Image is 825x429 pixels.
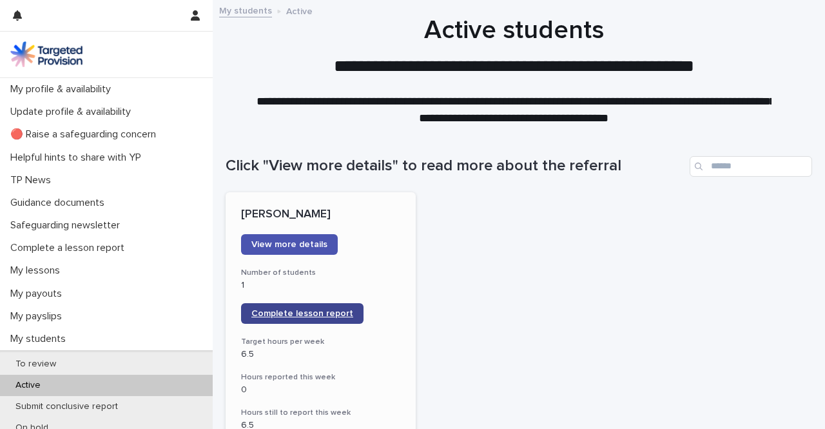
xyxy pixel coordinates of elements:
a: My students [219,3,272,17]
p: Helpful hints to share with YP [5,152,151,164]
p: 🔴 Raise a safeguarding concern [5,128,166,141]
p: 0 [241,384,400,395]
img: M5nRWzHhSzIhMunXDL62 [10,41,82,67]
p: My lessons [5,264,70,277]
p: My payouts [5,288,72,300]
h3: Hours reported this week [241,372,400,383]
a: View more details [241,234,338,255]
span: View more details [251,240,327,249]
p: To review [5,359,66,370]
p: TP News [5,174,61,186]
h3: Target hours per week [241,337,400,347]
p: Submit conclusive report [5,401,128,412]
p: [PERSON_NAME] [241,208,400,222]
h3: Number of students [241,268,400,278]
h1: Active students [226,15,802,46]
p: Safeguarding newsletter [5,219,130,232]
p: Update profile & availability [5,106,141,118]
p: 6.5 [241,349,400,360]
p: My students [5,333,76,345]
a: Complete lesson report [241,303,364,324]
p: My profile & availability [5,83,121,95]
p: Active [5,380,51,391]
h1: Click "View more details" to read more about the referral [226,157,684,175]
span: Complete lesson report [251,309,353,318]
p: Active [286,3,313,17]
input: Search [690,156,812,177]
p: Complete a lesson report [5,242,135,254]
p: 1 [241,280,400,291]
h3: Hours still to report this week [241,408,400,418]
p: Guidance documents [5,197,115,209]
p: My payslips [5,310,72,323]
